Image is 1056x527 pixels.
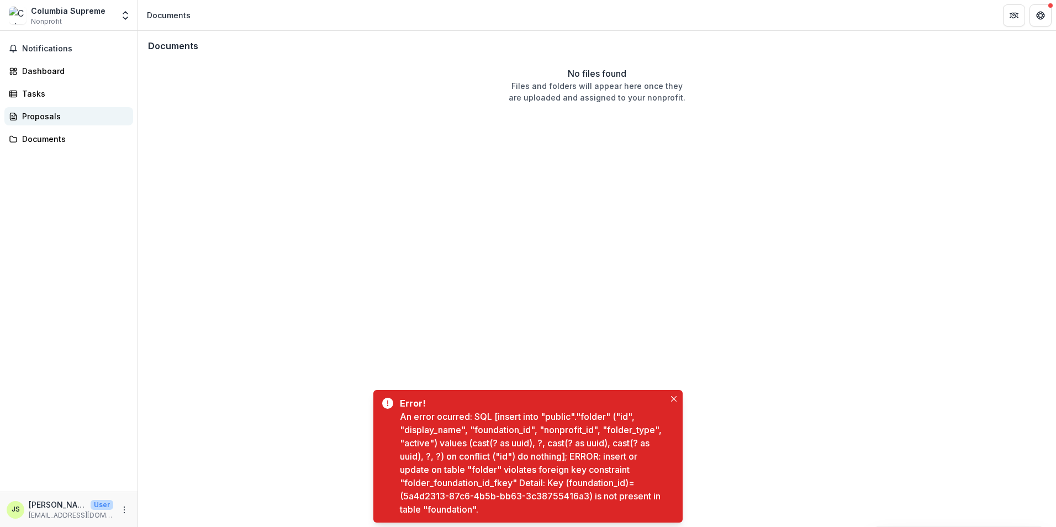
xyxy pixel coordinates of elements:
[29,499,86,510] p: [PERSON_NAME]
[91,500,113,510] p: User
[4,107,133,125] a: Proposals
[142,7,195,23] nav: breadcrumb
[400,410,665,516] div: An error ocurred: SQL [insert into "public"."folder" ("id", "display_name", "foundation_id", "non...
[4,40,133,57] button: Notifications
[31,5,105,17] div: Columbia Supreme
[9,7,27,24] img: Columbia Supreme
[22,88,124,99] div: Tasks
[148,41,198,51] h3: Documents
[509,80,685,103] p: Files and folders will appear here once they are uploaded and assigned to your nonprofit.
[568,67,626,80] p: No files found
[118,4,133,27] button: Open entity switcher
[1003,4,1025,27] button: Partners
[22,110,124,122] div: Proposals
[1029,4,1052,27] button: Get Help
[4,130,133,148] a: Documents
[4,62,133,80] a: Dashboard
[118,503,131,517] button: More
[4,85,133,103] a: Tasks
[12,506,20,513] div: Jayna Slade
[22,133,124,145] div: Documents
[29,510,113,520] p: [EMAIL_ADDRESS][DOMAIN_NAME]
[667,392,680,405] button: Close
[147,9,191,21] div: Documents
[400,397,661,410] div: Error!
[31,17,62,27] span: Nonprofit
[22,65,124,77] div: Dashboard
[22,44,129,54] span: Notifications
